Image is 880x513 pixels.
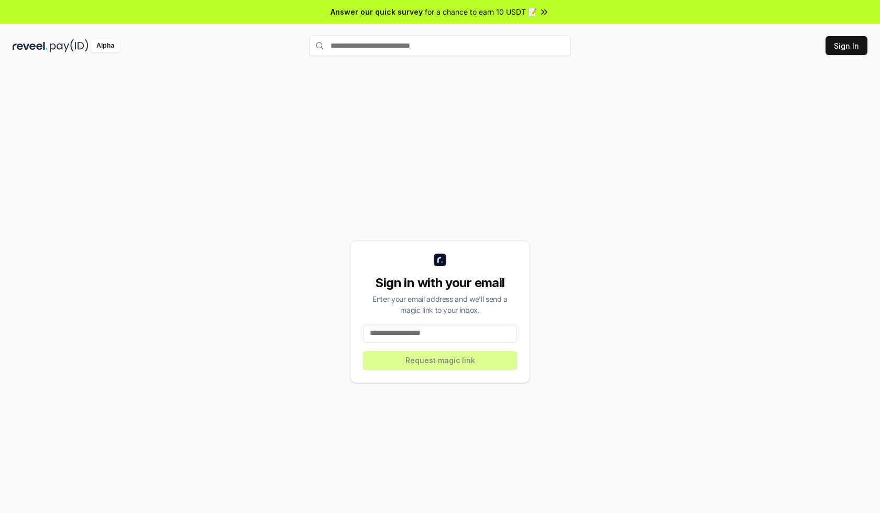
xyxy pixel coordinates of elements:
[425,6,537,17] span: for a chance to earn 10 USDT 📝
[363,293,517,315] div: Enter your email address and we’ll send a magic link to your inbox.
[331,6,423,17] span: Answer our quick survey
[50,39,89,52] img: pay_id
[13,39,48,52] img: reveel_dark
[826,36,867,55] button: Sign In
[91,39,120,52] div: Alpha
[363,275,517,291] div: Sign in with your email
[434,254,446,266] img: logo_small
